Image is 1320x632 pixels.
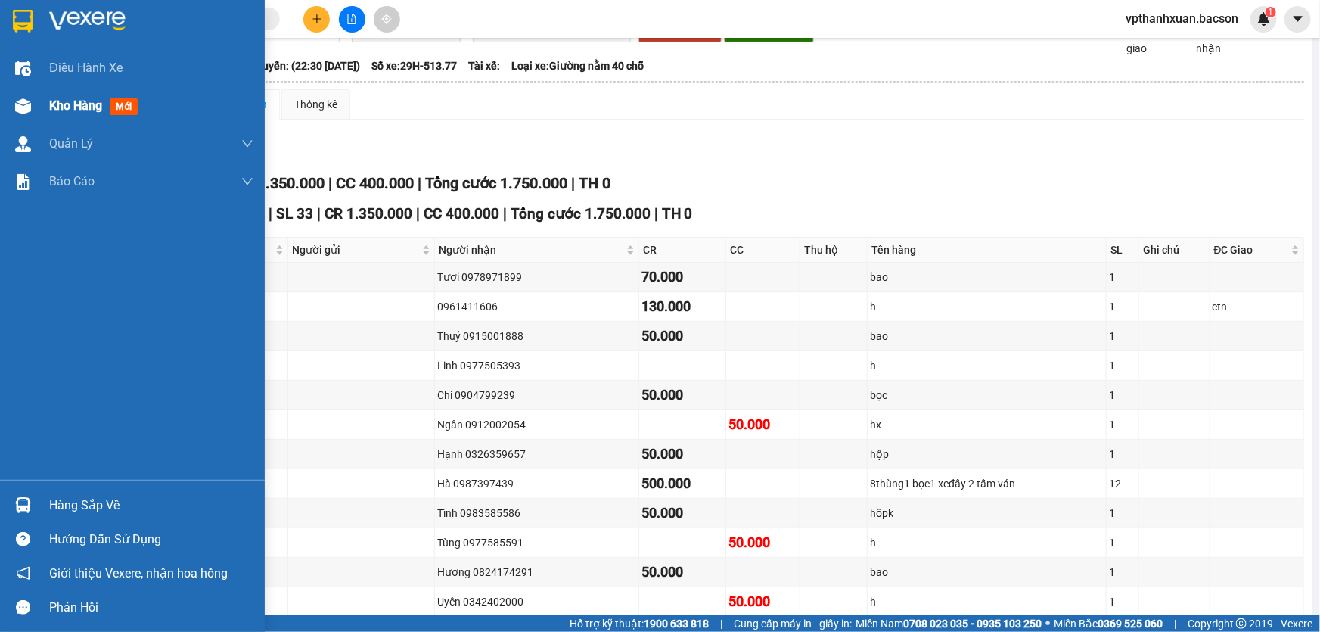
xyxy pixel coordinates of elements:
img: solution-icon [15,174,31,190]
strong: 1900 633 818 [644,618,709,630]
div: hx [870,416,1104,433]
span: CR 1.350.000 [325,205,412,223]
div: 50.000 [641,325,722,347]
div: Tùng 0977585591 [437,534,636,551]
span: CC 400.000 [424,205,499,223]
span: | [654,205,658,223]
div: h [870,357,1104,374]
span: message [16,600,30,615]
div: 500.000 [641,473,722,494]
div: 50.000 [641,503,722,524]
span: Báo cáo [49,172,95,191]
span: 1 [1268,7,1273,17]
div: Linh 0977505393 [437,357,636,374]
div: Ngân 0912002054 [437,416,636,433]
div: ctn [1213,298,1301,315]
button: file-add [339,6,365,33]
span: caret-down [1291,12,1305,26]
span: Kho hàng [49,98,102,113]
div: Hà 0987397439 [437,475,636,492]
div: 8thùng1 bọc1 xeđẩy 2 tấm ván [870,475,1104,492]
span: CR 1.350.000 [234,174,325,192]
span: Chuyến: (22:30 [DATE]) [250,58,360,74]
div: h [870,593,1104,610]
div: 1 [1109,387,1136,403]
span: Giới thiệu Vexere, nhận hoa hồng [49,564,228,583]
div: 1 [1109,564,1136,581]
div: 1 [1109,505,1136,521]
div: 1 [1109,416,1136,433]
span: | [571,174,575,192]
img: warehouse-icon [15,61,31,76]
div: Thuỷ 0915001888 [437,328,636,344]
div: 1 [1109,269,1136,285]
div: 1 [1109,328,1136,344]
th: Ghi chú [1139,238,1210,263]
div: 1 [1109,357,1136,374]
div: Phản hồi [49,596,253,619]
div: bao [870,269,1104,285]
span: TH 0 [662,205,693,223]
span: Đã giao [1121,23,1166,57]
span: CC 400.000 [336,174,414,192]
div: 50.000 [641,562,722,583]
img: warehouse-icon [15,136,31,152]
div: bao [870,328,1104,344]
div: 50.000 [641,444,722,465]
span: | [1174,615,1176,632]
span: ĐC Giao [1214,241,1288,258]
span: | [503,205,507,223]
span: Người gửi [292,241,419,258]
li: Hotline: 0965551559 [141,56,632,75]
span: Miền Bắc [1054,615,1163,632]
span: notification [16,566,30,581]
div: 0961411606 [437,298,636,315]
span: file-add [346,14,357,24]
div: Thống kê [294,96,337,113]
b: GỬI : VP [PERSON_NAME] [19,110,264,135]
span: Tổng cước 1.750.000 [511,205,651,223]
span: | [418,174,421,192]
div: 130.000 [641,296,722,317]
div: h [870,534,1104,551]
button: plus [303,6,330,33]
span: aim [381,14,392,24]
div: h [870,298,1104,315]
div: Tĩnh 0983585586 [437,505,636,521]
div: 12 [1109,475,1136,492]
span: vpthanhxuan.bacson [1113,9,1250,28]
span: | [269,205,272,223]
div: Chi 0904799239 [437,387,636,403]
span: Quản Lý [49,134,93,153]
span: plus [312,14,322,24]
span: Miền Nam [856,615,1042,632]
span: TH 0 [579,174,610,192]
span: Hỗ trợ kỹ thuật: [570,615,709,632]
img: warehouse-icon [15,98,31,114]
span: down [241,176,253,188]
span: ⚪️ [1045,621,1050,627]
strong: 0369 525 060 [1098,618,1163,630]
div: Tươi 0978971899 [437,269,636,285]
div: Hướng dẫn sử dụng [49,528,253,551]
span: | [720,615,722,632]
span: Số xe: 29H-513.77 [371,58,457,74]
div: bao [870,564,1104,581]
div: 1 [1109,593,1136,610]
button: aim [374,6,400,33]
div: 1 [1109,534,1136,551]
div: bọc [870,387,1104,403]
span: Tổng cước 1.750.000 [425,174,567,192]
span: | [328,174,332,192]
div: 50.000 [641,384,722,406]
div: 1 [1109,446,1136,462]
sup: 1 [1266,7,1276,17]
span: down [241,138,253,150]
span: copyright [1236,618,1247,629]
div: 50.000 [728,591,798,612]
span: SL 33 [276,205,313,223]
div: Hạnh 0326359657 [437,446,636,462]
span: Điều hành xe [49,58,123,77]
th: CC [726,238,801,263]
div: 50.000 [728,414,798,435]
